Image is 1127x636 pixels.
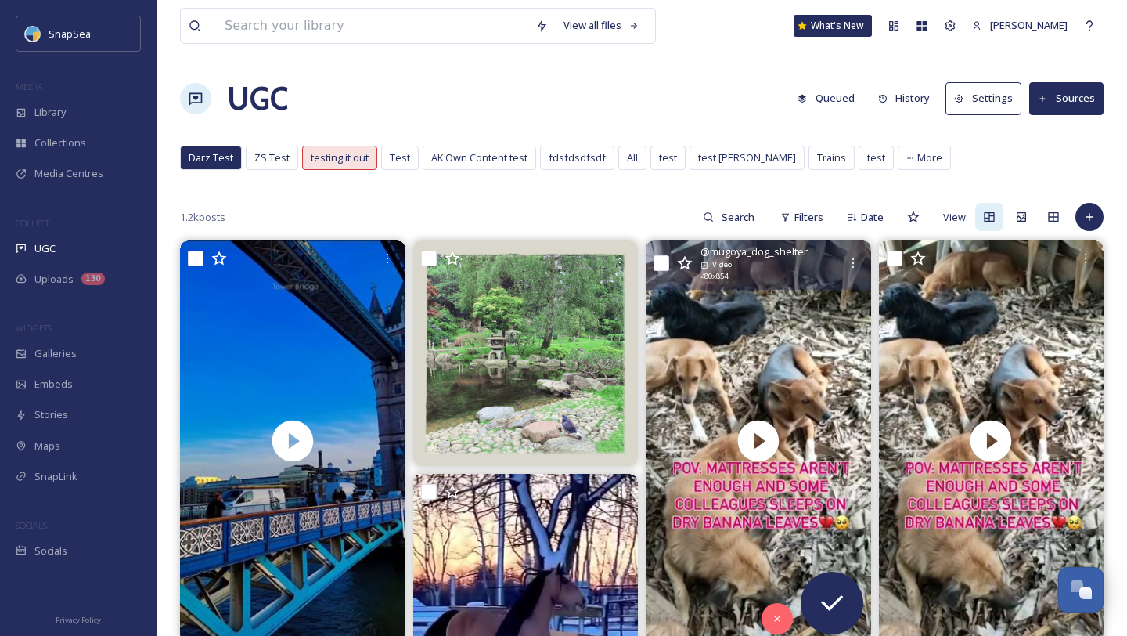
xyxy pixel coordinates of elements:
span: SnapSea [49,27,91,41]
span: ZS Test [254,150,290,165]
span: Collections [34,136,86,150]
span: test [659,150,677,165]
span: 480 x 854 [700,271,728,282]
input: Search [714,201,765,233]
span: SOCIALS [16,519,47,531]
span: @ mugoya_dog_shelter [700,244,808,259]
span: Stories [34,407,68,422]
span: Video [712,259,732,270]
a: Settings [945,82,1029,114]
button: History [870,83,938,114]
span: MEDIA [16,81,43,92]
a: [PERSON_NAME] [964,10,1075,41]
span: UGC [34,241,56,256]
span: testing it out [311,150,369,165]
button: Queued [790,83,862,114]
span: [PERSON_NAME] [990,18,1068,32]
a: Queued [790,83,870,114]
span: Library [34,105,66,120]
span: WIDGETS [16,322,52,334]
span: 1.2k posts [180,210,225,225]
span: Date [861,210,884,225]
span: View: [943,210,968,225]
div: 130 [81,273,105,285]
span: test [PERSON_NAME] [698,150,796,165]
a: What's New [794,15,872,37]
span: Darz Test [189,150,233,165]
img: snapsea-logo.png [25,26,41,42]
span: Media Centres [34,166,103,181]
span: COLLECT [16,217,49,229]
img: #hipstamatic #london #england #kyotogarden #hollandpark #kensington #japanesegarden #japaneselant... [413,240,639,466]
a: UGC [227,75,288,122]
span: SnapLink [34,469,77,484]
input: Search your library [217,9,527,43]
span: Trains [817,150,846,165]
span: Maps [34,439,60,454]
span: Uploads [34,272,74,287]
a: View all files [556,10,647,41]
span: Embeds [34,377,73,392]
span: Socials [34,544,67,558]
a: History [870,83,946,114]
span: AK Own Content test [431,150,527,165]
span: Privacy Policy [56,615,101,625]
span: test [867,150,885,165]
span: More [917,150,942,165]
span: All [627,150,638,165]
span: Test [390,150,410,165]
span: fdsfdsdfsdf [549,150,606,165]
span: Filters [794,210,823,225]
button: Open Chat [1058,567,1104,613]
button: Sources [1029,82,1104,114]
a: Privacy Policy [56,609,101,628]
span: Galleries [34,346,77,361]
button: Settings [945,82,1021,114]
